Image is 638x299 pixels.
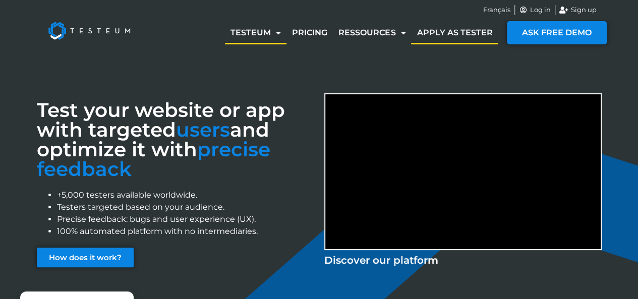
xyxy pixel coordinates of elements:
li: Testers targeted based on your audience. [57,201,314,213]
a: Français [483,5,510,15]
span: ASK FREE DEMO [522,29,592,37]
span: How does it work? [49,254,122,261]
a: Apply as tester [411,21,498,44]
a: Log in [519,5,551,15]
p: Discover our platform [324,253,602,268]
li: +5,000 testers available worldwide. [57,189,314,201]
h3: Test your website or app with targeted and optimize it with [37,100,314,179]
iframe: Discover Testeum [325,94,601,249]
a: Ressources [333,21,411,44]
span: users [176,117,230,142]
a: How does it work? [37,248,134,267]
span: Sign up [568,5,597,15]
img: Testeum Logo - Application crowdtesting platform [37,11,142,51]
a: Testeum [225,21,286,44]
font: precise feedback [37,137,270,181]
nav: Menu [225,21,498,44]
a: Sign up [559,5,597,15]
a: ASK FREE DEMO [507,21,607,44]
span: Log in [528,5,551,15]
li: Precise feedback: bugs and user experience (UX). [57,213,314,225]
li: 100% automated platform with no intermediaries. [57,225,314,237]
a: Pricing [286,21,333,44]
